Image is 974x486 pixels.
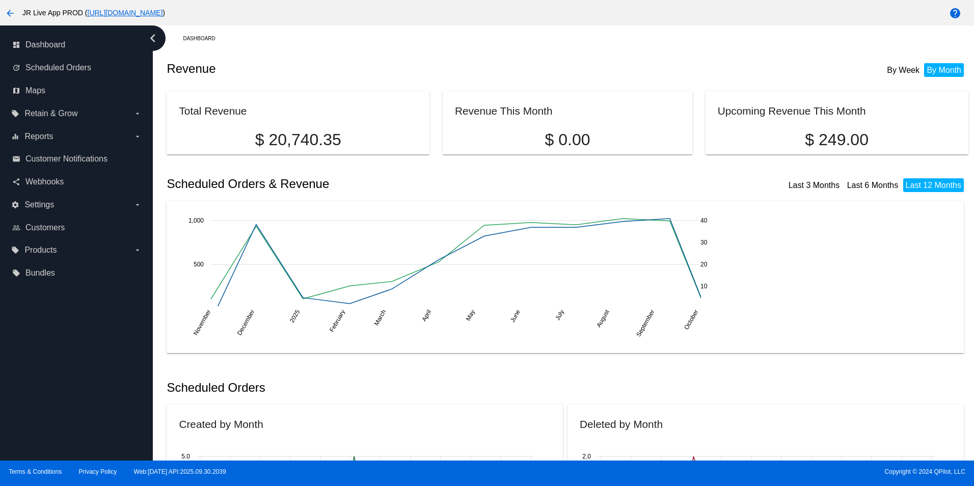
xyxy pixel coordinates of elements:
span: Scheduled Orders [25,63,91,72]
text: April [421,308,433,322]
a: Last 6 Months [847,181,899,190]
text: 20 [700,260,708,267]
text: 1,000 [188,217,204,224]
p: $ 20,740.35 [179,130,417,149]
p: $ 0.00 [455,130,680,149]
a: Web:[DATE] API:2025.09.30.2039 [134,468,226,475]
text: June [509,308,522,323]
text: 500 [194,261,204,268]
i: chevron_left [145,30,161,46]
span: Settings [24,200,54,209]
span: Dashboard [25,40,65,49]
h2: Deleted by Month [580,418,663,430]
a: Last 12 Months [906,181,961,190]
li: By Week [884,63,922,77]
span: Bundles [25,268,55,278]
i: local_offer [12,269,20,277]
text: September [635,308,656,338]
a: [URL][DOMAIN_NAME] [88,9,163,17]
span: Reports [24,132,53,141]
h2: Upcoming Revenue This Month [718,105,866,117]
i: local_offer [11,110,19,118]
a: local_offer Bundles [12,265,142,281]
a: update Scheduled Orders [12,60,142,76]
h2: Total Revenue [179,105,247,117]
i: share [12,178,20,186]
text: 30 [700,239,708,246]
i: email [12,155,20,163]
i: dashboard [12,41,20,49]
text: August [595,308,611,329]
span: Webhooks [25,177,64,186]
span: Customer Notifications [25,154,107,164]
i: update [12,64,20,72]
li: By Month [924,63,964,77]
i: arrow_drop_down [133,246,142,254]
text: October [683,308,700,331]
text: February [328,308,346,333]
span: Maps [25,86,45,95]
a: email Customer Notifications [12,151,142,167]
i: people_outline [12,224,20,232]
span: Copyright © 2024 QPilot, LLC [496,468,965,475]
span: Retain & Grow [24,109,77,118]
span: Products [24,246,57,255]
text: November [192,308,212,336]
span: Customers [25,223,65,232]
h2: Scheduled Orders & Revenue [167,177,567,191]
text: 2.0 [582,453,591,460]
a: map Maps [12,83,142,99]
i: settings [11,201,19,209]
span: JR Live App PROD ( ) [22,9,165,17]
a: share Webhooks [12,174,142,190]
a: Terms & Conditions [9,468,62,475]
i: local_offer [11,246,19,254]
text: March [373,308,388,327]
h2: Revenue This Month [455,105,553,117]
mat-icon: arrow_back [4,7,16,19]
h2: Revenue [167,62,567,76]
text: 10 [700,282,708,289]
p: $ 249.00 [718,130,956,149]
h2: Created by Month [179,418,263,430]
a: Dashboard [183,31,224,46]
text: May [465,308,476,322]
i: arrow_drop_down [133,110,142,118]
text: 40 [700,217,708,224]
i: map [12,87,20,95]
h2: Scheduled Orders [167,381,567,395]
text: 5.0 [182,453,191,460]
a: Privacy Policy [79,468,117,475]
mat-icon: help [949,7,961,19]
a: Last 3 Months [789,181,840,190]
text: 2025 [288,308,302,323]
text: December [236,308,256,336]
i: equalizer [11,132,19,141]
a: people_outline Customers [12,220,142,236]
i: arrow_drop_down [133,132,142,141]
i: arrow_drop_down [133,201,142,209]
a: dashboard Dashboard [12,37,142,53]
text: July [554,308,566,321]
